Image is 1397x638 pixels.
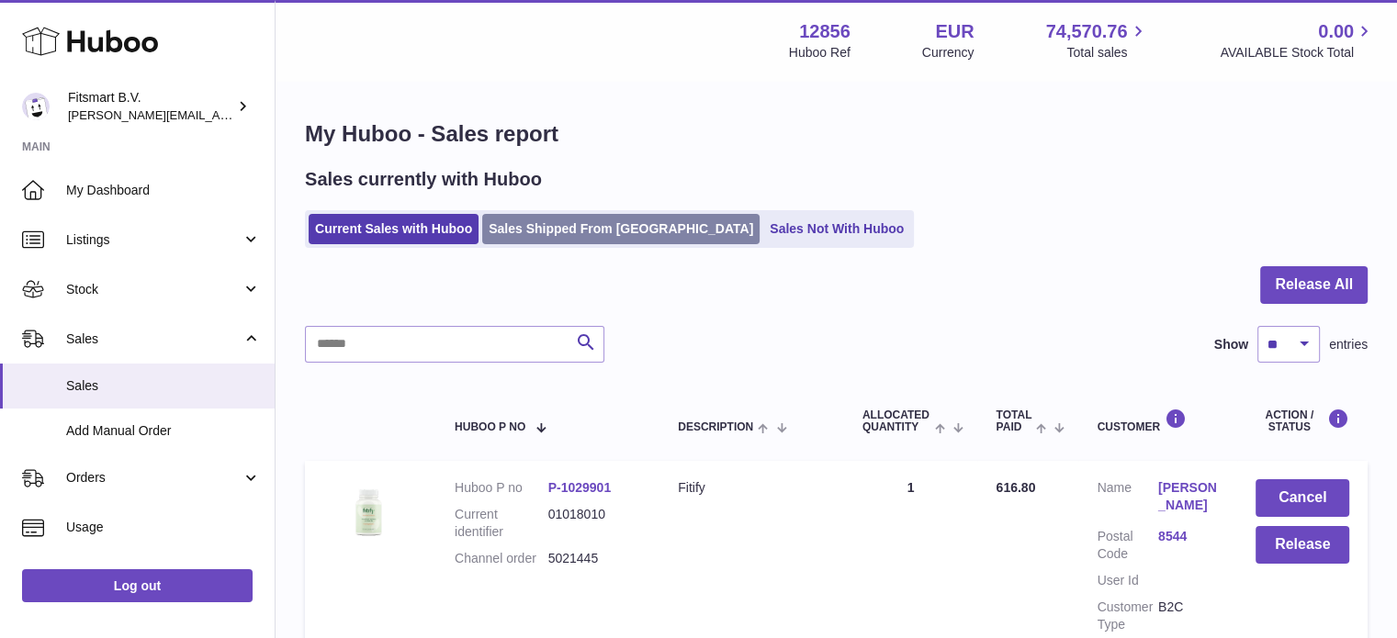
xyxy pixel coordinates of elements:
[1097,572,1157,589] dt: User Id
[68,107,368,122] span: [PERSON_NAME][EMAIL_ADDRESS][DOMAIN_NAME]
[68,89,233,124] div: Fitsmart B.V.
[309,214,479,244] a: Current Sales with Huboo
[323,479,415,544] img: 128561739542540.png
[455,479,548,497] dt: Huboo P no
[66,422,261,440] span: Add Manual Order
[678,479,826,497] div: Fitify
[455,421,525,433] span: Huboo P no
[22,569,253,602] a: Log out
[996,480,1035,495] span: 616.80
[1256,479,1349,517] button: Cancel
[1256,409,1349,433] div: Action / Status
[66,377,261,395] span: Sales
[548,480,612,495] a: P-1029901
[789,44,851,62] div: Huboo Ref
[1158,479,1219,514] a: [PERSON_NAME]
[66,330,242,348] span: Sales
[66,231,242,249] span: Listings
[1329,336,1368,353] span: entries
[1045,19,1127,44] span: 74,570.76
[1220,44,1375,62] span: AVAILABLE Stock Total
[548,550,642,567] dd: 5021445
[996,409,1031,433] span: Total paid
[1097,409,1219,433] div: Customer
[1066,44,1148,62] span: Total sales
[1097,479,1157,519] dt: Name
[1158,528,1219,545] a: 8544
[1256,526,1349,564] button: Release
[1097,599,1157,633] dt: Customer Type
[1158,599,1219,633] dd: B2C
[1214,336,1248,353] label: Show
[482,214,760,244] a: Sales Shipped From [GEOGRAPHIC_DATA]
[455,550,548,567] dt: Channel order
[799,19,851,44] strong: 12856
[1045,19,1148,62] a: 74,570.76 Total sales
[862,409,930,433] span: ALLOCATED Quantity
[66,281,242,298] span: Stock
[1097,528,1157,563] dt: Postal Code
[763,214,910,244] a: Sales Not With Huboo
[935,19,974,44] strong: EUR
[922,44,975,62] div: Currency
[1220,19,1375,62] a: 0.00 AVAILABLE Stock Total
[305,119,1368,149] h1: My Huboo - Sales report
[1260,266,1368,304] button: Release All
[678,421,753,433] span: Description
[66,182,261,199] span: My Dashboard
[455,506,548,541] dt: Current identifier
[22,93,50,120] img: jonathan@leaderoo.com
[66,469,242,487] span: Orders
[66,519,261,536] span: Usage
[1318,19,1354,44] span: 0.00
[305,167,542,192] h2: Sales currently with Huboo
[548,506,642,541] dd: 01018010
